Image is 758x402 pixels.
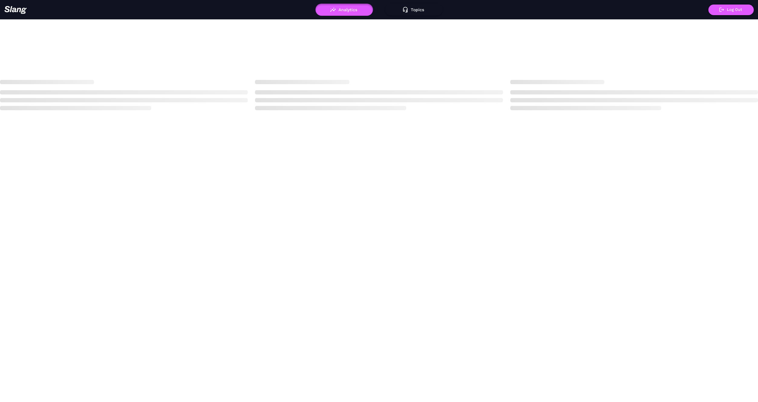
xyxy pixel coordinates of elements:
[4,6,27,14] img: 623511267c55cb56e2f2a487_logo2.png
[315,7,373,12] a: Analytics
[385,4,443,16] button: Topics
[708,5,754,15] button: Log Out
[315,4,373,16] button: Analytics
